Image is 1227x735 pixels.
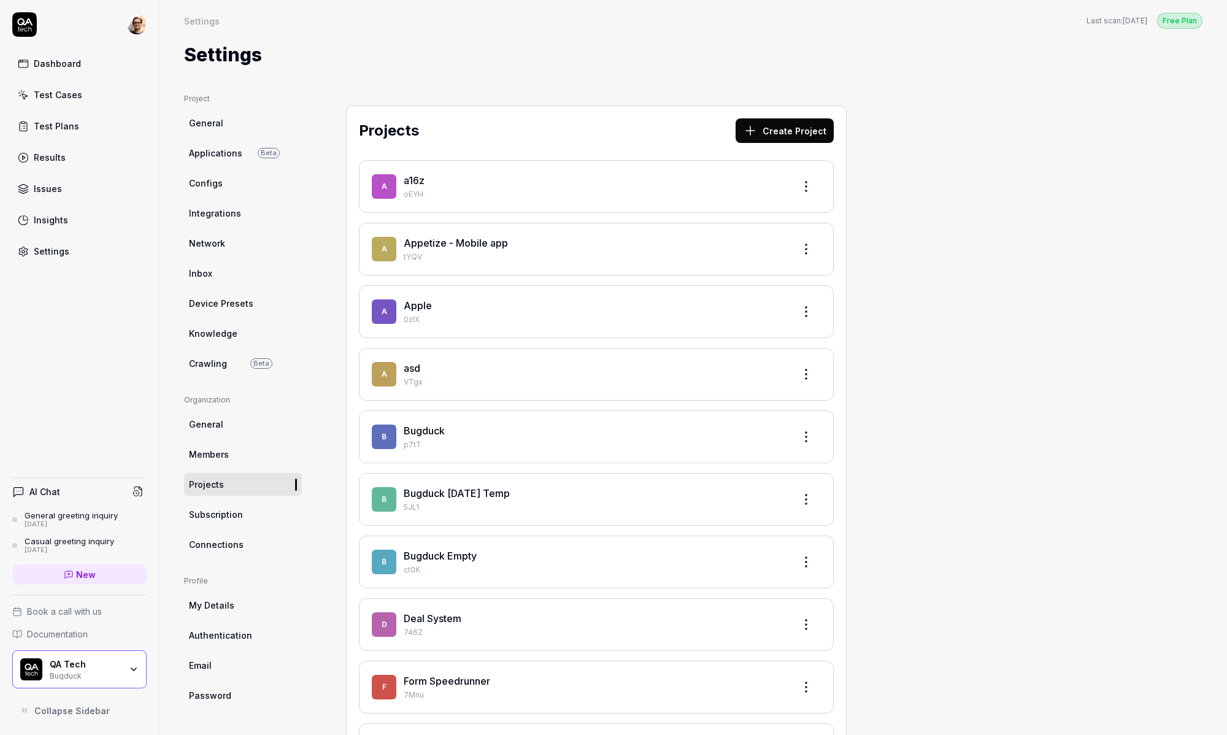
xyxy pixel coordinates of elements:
span: Projects [189,478,224,491]
a: Casual greeting inquiry[DATE] [12,536,147,555]
p: tYQV [404,252,784,263]
a: Apple [404,299,432,312]
div: Casual greeting inquiry [25,536,114,546]
span: Applications [189,147,242,160]
div: Project [184,93,302,104]
div: Free Plan [1157,13,1202,29]
span: Authentication [189,629,252,642]
h2: Projects [359,120,419,142]
span: General [189,117,223,129]
p: 0zIX [404,314,784,325]
a: Password [184,684,302,707]
span: Network [189,237,225,250]
span: Last scan: [1087,15,1147,26]
div: Dashboard [34,57,81,70]
span: Knowledge [189,327,237,340]
a: Configs [184,172,302,194]
div: Bugduck [50,670,121,680]
span: General [189,418,223,431]
a: Test Cases [12,83,147,107]
span: a [372,362,396,387]
a: General greeting inquiry[DATE] [12,510,147,529]
h4: AI Chat [29,485,60,498]
span: Integrations [189,207,241,220]
button: Free Plan [1157,12,1202,29]
span: Crawling [189,357,227,370]
a: Inbox [184,262,302,285]
p: oEYH [404,189,784,200]
a: Test Plans [12,114,147,138]
a: Subscription [184,503,302,526]
span: Collapse Sidebar [34,704,110,717]
div: Test Plans [34,120,79,133]
p: 7Mnu [404,690,784,701]
span: Connections [189,538,244,551]
button: Create Project [736,118,834,143]
a: General [184,112,302,134]
p: 5JL1 [404,502,784,513]
div: Profile [184,575,302,587]
span: A [372,299,396,324]
span: Password [189,689,231,702]
div: General greeting inquiry [25,510,118,520]
time: [DATE] [1123,16,1147,25]
img: QA Tech Logo [20,658,42,680]
a: My Details [184,594,302,617]
div: [DATE] [25,520,118,529]
button: Last scan:[DATE] [1087,15,1147,26]
span: Configs [189,177,223,190]
a: Members [184,443,302,466]
span: B [372,487,396,512]
a: Authentication [184,624,302,647]
a: Projects [184,473,302,496]
span: B [372,550,396,574]
span: D [372,612,396,637]
a: Book a call with us [12,605,147,618]
a: CrawlingBeta [184,352,302,375]
span: F [372,675,396,699]
a: Connections [184,533,302,556]
p: 746Z [404,627,784,638]
a: ApplicationsBeta [184,142,302,164]
span: My Details [189,599,234,612]
a: Settings [12,239,147,263]
div: Settings [184,15,220,27]
a: asd [404,362,420,374]
div: Results [34,151,66,164]
a: Network [184,232,302,255]
div: Organization [184,394,302,406]
span: Beta [250,358,272,369]
span: a [372,174,396,199]
a: Bugduck [404,425,445,437]
a: Issues [12,177,147,201]
img: 704fe57e-bae9-4a0d-8bcb-c4203d9f0bb2.jpeg [127,15,147,34]
p: ct0K [404,564,784,575]
div: [DATE] [25,546,114,555]
span: B [372,425,396,449]
a: Bugduck [DATE] Temp [404,487,510,499]
h1: Settings [184,41,262,69]
span: Members [189,448,229,461]
p: p7tT [404,439,784,450]
span: Subscription [189,508,243,521]
span: Email [189,659,212,672]
a: a16z [404,174,425,187]
span: A [372,237,396,261]
a: Documentation [12,628,147,641]
a: Deal System [404,612,461,625]
a: New [12,564,147,585]
span: Device Presets [189,297,253,310]
a: Integrations [184,202,302,225]
a: Results [12,145,147,169]
a: Appetize - Mobile app [404,237,508,249]
div: Insights [34,214,68,226]
span: Book a call with us [27,605,102,618]
span: New [76,568,96,581]
div: Test Cases [34,88,82,101]
div: QA Tech [50,659,121,670]
a: Bugduck Empty [404,550,477,562]
div: Issues [34,182,62,195]
a: General [184,413,302,436]
button: QA Tech LogoQA TechBugduck [12,650,147,688]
